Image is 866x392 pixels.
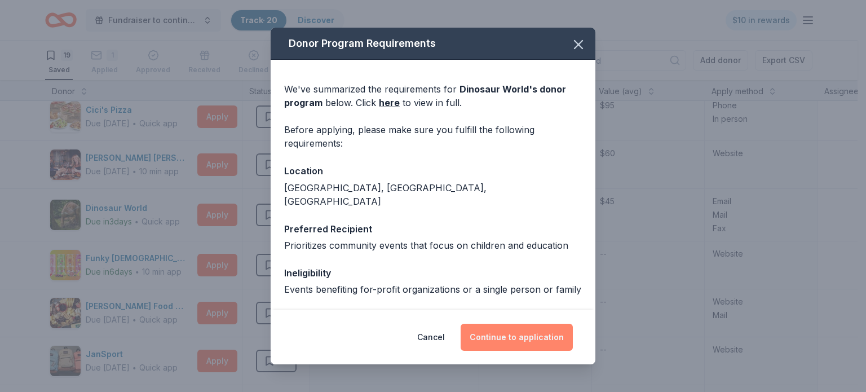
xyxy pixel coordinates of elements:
[284,181,582,208] div: [GEOGRAPHIC_DATA], [GEOGRAPHIC_DATA], [GEOGRAPHIC_DATA]
[271,28,595,60] div: Donor Program Requirements
[284,266,582,280] div: Ineligibility
[284,222,582,236] div: Preferred Recipient
[461,324,573,351] button: Continue to application
[284,82,582,109] div: We've summarized the requirements for below. Click to view in full.
[284,164,582,178] div: Location
[379,96,400,109] a: here
[284,123,582,150] div: Before applying, please make sure you fulfill the following requirements:
[417,324,445,351] button: Cancel
[284,283,582,296] div: Events benefiting for-profit organizations or a single person or family
[284,239,582,252] div: Prioritizes community events that focus on children and education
